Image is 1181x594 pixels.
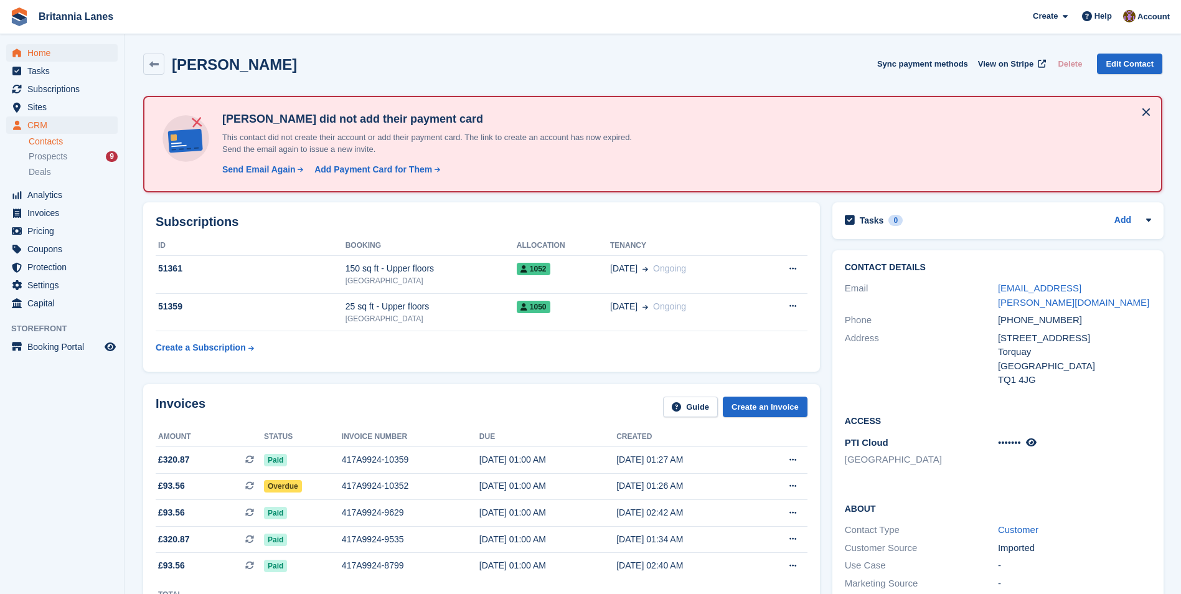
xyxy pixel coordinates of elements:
[27,186,102,204] span: Analytics
[264,427,342,447] th: Status
[156,427,264,447] th: Amount
[653,301,686,311] span: Ongoing
[616,559,753,572] div: [DATE] 02:40 AM
[845,414,1151,427] h2: Access
[1033,10,1058,22] span: Create
[346,236,517,256] th: Booking
[845,541,998,555] div: Customer Source
[158,453,190,466] span: £320.87
[845,281,998,309] div: Email
[342,479,479,493] div: 417A9924-10352
[479,559,616,572] div: [DATE] 01:00 AM
[877,54,968,74] button: Sync payment methods
[156,336,254,359] a: Create a Subscription
[6,295,118,312] a: menu
[517,263,550,275] span: 1052
[973,54,1048,74] a: View on Stripe
[6,44,118,62] a: menu
[479,453,616,466] div: [DATE] 01:00 AM
[264,454,287,466] span: Paid
[27,80,102,98] span: Subscriptions
[6,204,118,222] a: menu
[342,559,479,572] div: 417A9924-8799
[346,300,517,313] div: 25 sq ft - Upper floors
[845,331,998,387] div: Address
[6,222,118,240] a: menu
[264,560,287,572] span: Paid
[845,559,998,573] div: Use Case
[845,453,998,467] li: [GEOGRAPHIC_DATA]
[610,262,638,275] span: [DATE]
[27,295,102,312] span: Capital
[998,313,1151,328] div: [PHONE_NUMBER]
[6,338,118,356] a: menu
[27,44,102,62] span: Home
[222,163,296,176] div: Send Email Again
[158,533,190,546] span: £320.87
[27,116,102,134] span: CRM
[156,215,807,229] h2: Subscriptions
[6,258,118,276] a: menu
[346,262,517,275] div: 150 sq ft - Upper floors
[27,240,102,258] span: Coupons
[479,506,616,519] div: [DATE] 01:00 AM
[610,300,638,313] span: [DATE]
[27,258,102,276] span: Protection
[479,427,616,447] th: Due
[158,506,185,519] span: £93.56
[517,301,550,313] span: 1050
[610,236,757,256] th: Tenancy
[158,559,185,572] span: £93.56
[1123,10,1136,22] img: Andy Collier
[6,186,118,204] a: menu
[998,577,1151,591] div: -
[845,502,1151,514] h2: About
[217,112,653,126] h4: [PERSON_NAME] did not add their payment card
[309,163,441,176] a: Add Payment Card for Them
[158,479,185,493] span: £93.56
[723,397,807,417] a: Create an Invoice
[342,506,479,519] div: 417A9924-9629
[663,397,718,417] a: Guide
[264,480,302,493] span: Overdue
[845,523,998,537] div: Contact Type
[106,151,118,162] div: 9
[27,62,102,80] span: Tasks
[6,98,118,116] a: menu
[27,338,102,356] span: Booking Portal
[342,427,479,447] th: Invoice number
[1053,54,1087,74] button: Delete
[342,533,479,546] div: 417A9924-9535
[27,98,102,116] span: Sites
[845,577,998,591] div: Marketing Source
[998,373,1151,387] div: TQ1 4JG
[6,240,118,258] a: menu
[29,151,67,163] span: Prospects
[27,204,102,222] span: Invoices
[998,524,1038,535] a: Customer
[845,437,888,448] span: PTI Cloud
[103,339,118,354] a: Preview store
[10,7,29,26] img: stora-icon-8386f47178a22dfd0bd8f6a31ec36ba5ce8667c1dd55bd0f319d3a0aa187defe.svg
[998,345,1151,359] div: Torquay
[264,534,287,546] span: Paid
[156,397,205,417] h2: Invoices
[479,533,616,546] div: [DATE] 01:00 AM
[998,283,1149,308] a: [EMAIL_ADDRESS][PERSON_NAME][DOMAIN_NAME]
[998,331,1151,346] div: [STREET_ADDRESS]
[346,275,517,286] div: [GEOGRAPHIC_DATA]
[616,427,753,447] th: Created
[217,131,653,156] p: This contact did not create their account or add their payment card. The link to create an accoun...
[616,506,753,519] div: [DATE] 02:42 AM
[159,112,212,165] img: no-card-linked-e7822e413c904bf8b177c4d89f31251c4716f9871600ec3ca5bfc59e148c83f4.svg
[6,276,118,294] a: menu
[6,80,118,98] a: menu
[616,533,753,546] div: [DATE] 01:34 AM
[845,263,1151,273] h2: Contact Details
[616,479,753,493] div: [DATE] 01:26 AM
[11,323,124,335] span: Storefront
[517,236,610,256] th: Allocation
[27,276,102,294] span: Settings
[653,263,686,273] span: Ongoing
[34,6,118,27] a: Britannia Lanes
